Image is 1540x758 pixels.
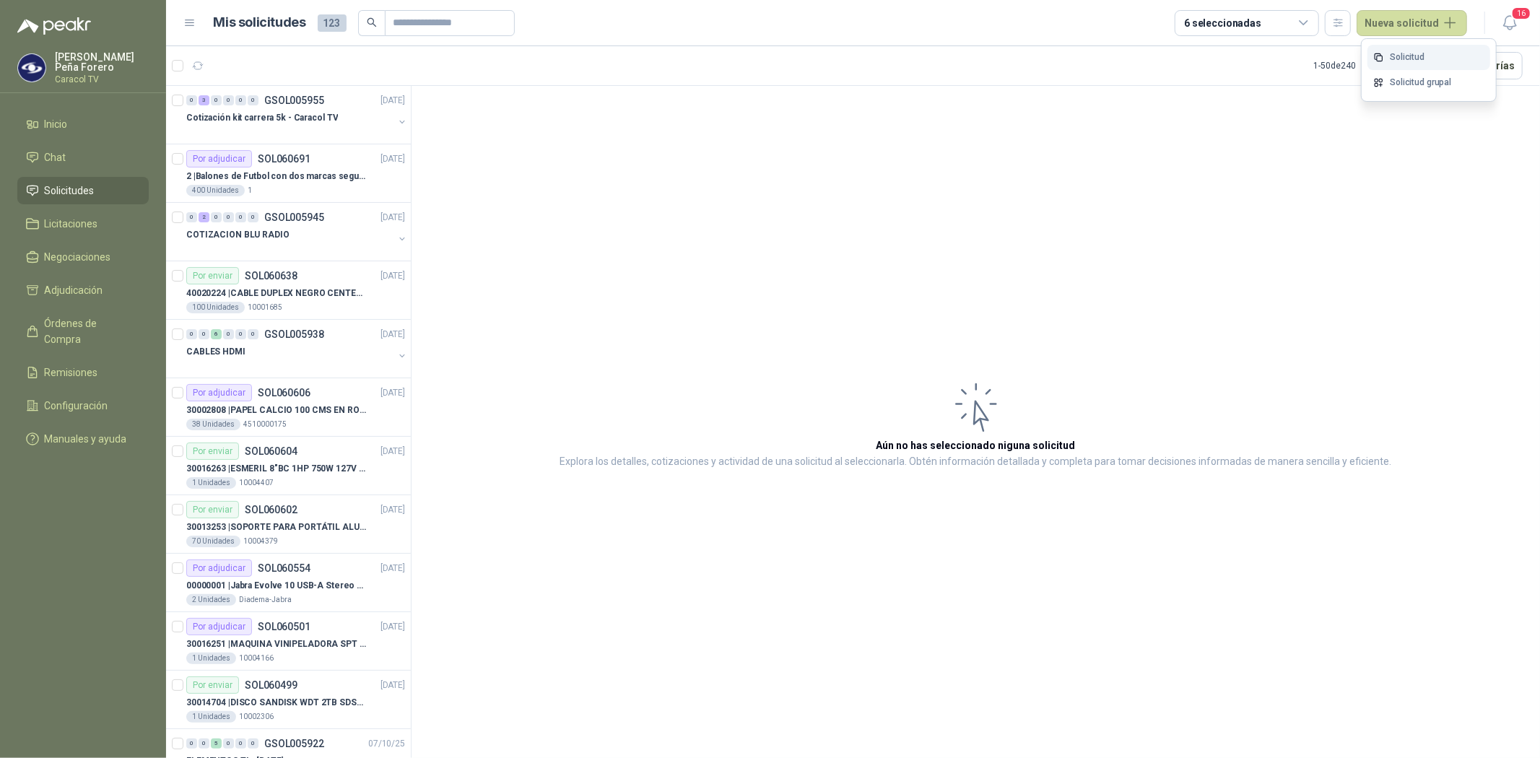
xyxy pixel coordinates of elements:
p: [DATE] [380,679,405,692]
a: Remisiones [17,359,149,386]
p: 30016251 | MAQUINA VINIPELADORA SPT M 10 – 50 [186,637,366,651]
a: Órdenes de Compra [17,310,149,353]
p: [DATE] [380,269,405,283]
button: 16 [1497,10,1523,36]
a: Chat [17,144,149,171]
div: 0 [223,329,234,339]
span: Configuración [45,398,108,414]
h1: Mis solicitudes [214,12,306,33]
div: 0 [235,212,246,222]
span: Licitaciones [45,216,98,232]
p: 40020224 | CABLE DUPLEX NEGRO CENTELSA 2X12 (COLOR NEGRO) [186,287,366,300]
p: [PERSON_NAME] Peña Forero [55,52,149,72]
span: 16 [1511,6,1531,20]
div: 1 Unidades [186,711,236,723]
div: Por enviar [186,676,239,694]
p: SOL060691 [258,154,310,164]
div: 0 [235,329,246,339]
p: 10004166 [239,653,274,664]
a: Inicio [17,110,149,138]
div: Por adjudicar [186,618,252,635]
p: SOL060638 [245,271,297,281]
div: 400 Unidades [186,185,245,196]
a: Por adjudicarSOL060554[DATE] 00000001 |Jabra Evolve 10 USB-A Stereo HSC2002 UnidadesDiadema-Jabra [166,554,411,612]
div: 0 [186,329,197,339]
p: SOL060554 [258,563,310,573]
p: 2 | Balones de Futbol con dos marcas segun adjunto. Adjuntar cotizacion en su formato [186,170,366,183]
p: [DATE] [380,503,405,517]
div: 0 [199,329,209,339]
div: 0 [235,95,246,105]
a: 0 3 0 0 0 0 GSOL005955[DATE] Cotización kit carrera 5k - Caracol TV [186,92,408,138]
span: Órdenes de Compra [45,315,135,347]
p: [DATE] [380,445,405,458]
a: Configuración [17,392,149,419]
span: 123 [318,14,347,32]
p: 07/10/25 [368,737,405,751]
p: 00000001 | Jabra Evolve 10 USB-A Stereo HSC200 [186,579,366,593]
p: 30014704 | DISCO SANDISK WDT 2TB SDSSDE61-2T00-G25 [186,696,366,710]
a: Por adjudicarSOL060501[DATE] 30016251 |MAQUINA VINIPELADORA SPT M 10 – 501 Unidades10004166 [166,612,411,671]
div: 0 [223,739,234,749]
p: 1 [248,185,252,196]
p: 4510000175 [243,419,287,430]
span: Solicitudes [45,183,95,199]
span: Negociaciones [45,249,111,265]
h3: Aún no has seleccionado niguna solicitud [876,437,1076,453]
div: 2 [199,212,209,222]
div: 0 [223,212,234,222]
a: Por enviarSOL060604[DATE] 30016263 |ESMERIL 8"BC 1HP 750W 127V 3450RPM URREA1 Unidades10004407 [166,437,411,495]
p: COTIZACION BLU RADIO [186,228,290,242]
div: 0 [248,95,258,105]
a: Por enviarSOL060602[DATE] 30013253 |SOPORTE PARA PORTÁTIL ALUMINIO PLEGABLE VTA70 Unidades10004379 [166,495,411,554]
p: SOL060501 [258,622,310,632]
a: Solicitudes [17,177,149,204]
div: 6 seleccionadas [1184,15,1261,31]
img: Logo peakr [17,17,91,35]
p: SOL060604 [245,446,297,456]
div: 70 Unidades [186,536,240,547]
a: Solicitud [1367,45,1490,70]
div: 5 [211,739,222,749]
p: [DATE] [380,620,405,634]
div: Por adjudicar [186,559,252,577]
span: Adjudicación [45,282,103,298]
div: 0 [223,95,234,105]
p: 30002808 | PAPEL CALCIO 100 CMS EN ROLLO DE 100 GR [186,404,366,417]
p: GSOL005922 [264,739,324,749]
p: [DATE] [380,562,405,575]
div: 0 [248,212,258,222]
p: GSOL005955 [264,95,324,105]
span: search [367,17,377,27]
div: 3 [199,95,209,105]
div: 0 [186,95,197,105]
div: 100 Unidades [186,302,245,313]
p: Explora los detalles, cotizaciones y actividad de una solicitud al seleccionarla. Obtén informaci... [560,453,1392,471]
div: 0 [211,212,222,222]
div: Por enviar [186,267,239,284]
p: GSOL005945 [264,212,324,222]
p: GSOL005938 [264,329,324,339]
a: Por enviarSOL060499[DATE] 30014704 |DISCO SANDISK WDT 2TB SDSSDE61-2T00-G251 Unidades10002306 [166,671,411,729]
a: Adjudicación [17,276,149,304]
a: Por adjudicarSOL060691[DATE] 2 |Balones de Futbol con dos marcas segun adjunto. Adjuntar cotizaci... [166,144,411,203]
p: [DATE] [380,328,405,341]
a: Solicitud grupal [1367,70,1490,95]
div: Por adjudicar [186,384,252,401]
p: 10004379 [243,536,278,547]
a: 0 2 0 0 0 0 GSOL005945[DATE] COTIZACION BLU RADIO [186,209,408,255]
p: CABLES HDMI [186,345,245,359]
div: 1 Unidades [186,477,236,489]
p: Cotización kit carrera 5k - Caracol TV [186,111,338,125]
div: Por enviar [186,443,239,460]
p: 10001685 [248,302,282,313]
div: 0 [199,739,209,749]
p: Caracol TV [55,75,149,84]
a: 0 0 6 0 0 0 GSOL005938[DATE] CABLES HDMI [186,326,408,372]
p: [DATE] [380,94,405,108]
img: Company Logo [18,54,45,82]
span: Chat [45,149,66,165]
div: Por enviar [186,501,239,518]
span: Manuales y ayuda [45,431,127,447]
p: [DATE] [380,211,405,225]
